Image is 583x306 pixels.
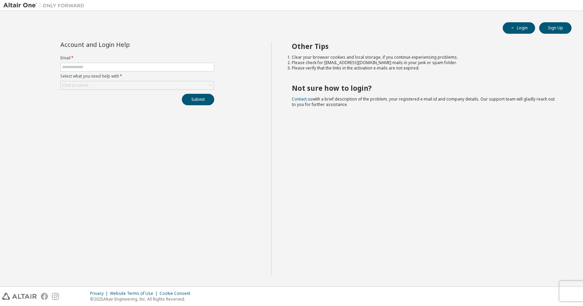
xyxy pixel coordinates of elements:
img: instagram.svg [52,293,59,300]
li: Please check for [EMAIL_ADDRESS][DOMAIN_NAME] mails in your junk or spam folder. [292,60,560,65]
span: with a brief description of the problem, your registered e-mail id and company details. Our suppo... [292,96,555,107]
h2: Not sure how to login? [292,84,560,92]
img: facebook.svg [41,293,48,300]
button: Submit [182,94,214,105]
p: © 2025 Altair Engineering, Inc. All Rights Reserved. [90,296,194,302]
div: Click to select [61,81,214,89]
a: Contact us [292,96,312,102]
h2: Other Tips [292,42,560,51]
div: Website Terms of Use [110,291,160,296]
div: Cookie Consent [160,291,194,296]
li: Clear your browser cookies and local storage, if you continue experiencing problems. [292,55,560,60]
button: Sign Up [539,22,572,34]
img: altair_logo.svg [2,293,37,300]
li: Please verify that the links in the activation e-mails are not expired. [292,65,560,71]
label: Email [60,55,214,61]
div: Account and Login Help [60,42,184,47]
button: Login [503,22,535,34]
img: Altair One [3,2,88,9]
div: Privacy [90,291,110,296]
label: Select what you need help with [60,74,214,79]
div: Click to select [62,83,88,88]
